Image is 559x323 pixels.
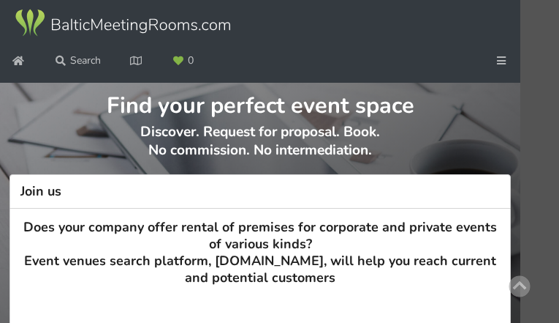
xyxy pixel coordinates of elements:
a: Search [45,48,111,74]
h3: Does your company offer rental of premises for corporate and private events of various kinds? Eve... [20,219,500,287]
p: Discover. Request for proposal. Book. No commission. No intermediation. [10,123,510,174]
h3: Join us [9,174,511,209]
span: 0 [188,56,194,66]
img: Baltic Meeting Rooms [13,8,232,38]
h1: Find your perfect event space [10,83,510,120]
